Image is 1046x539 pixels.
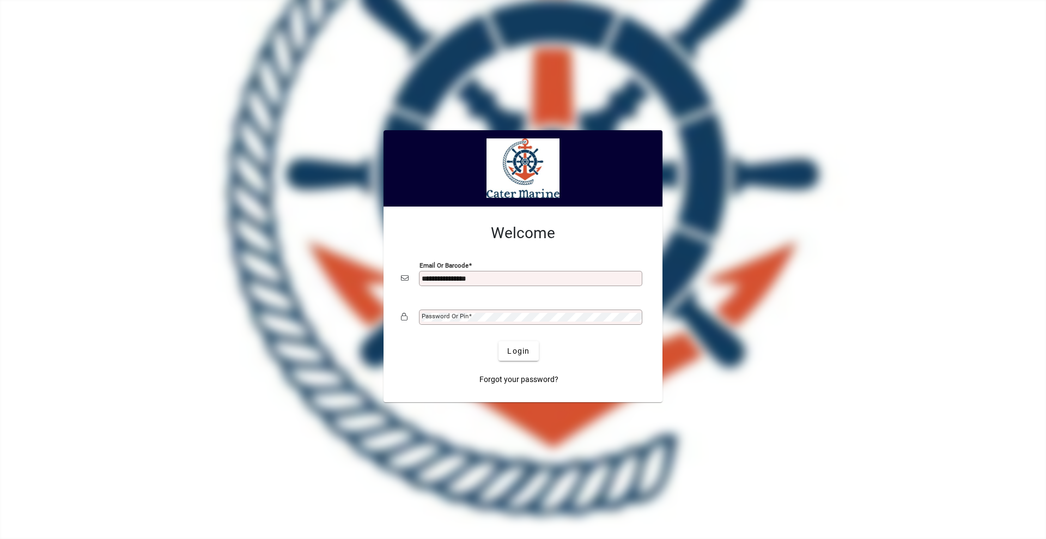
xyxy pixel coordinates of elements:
h2: Welcome [401,224,645,243]
mat-label: Password or Pin [422,312,469,320]
a: Forgot your password? [475,370,563,389]
mat-label: Email or Barcode [419,262,469,269]
span: Login [507,346,530,357]
span: Forgot your password? [479,374,558,385]
button: Login [498,341,538,361]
